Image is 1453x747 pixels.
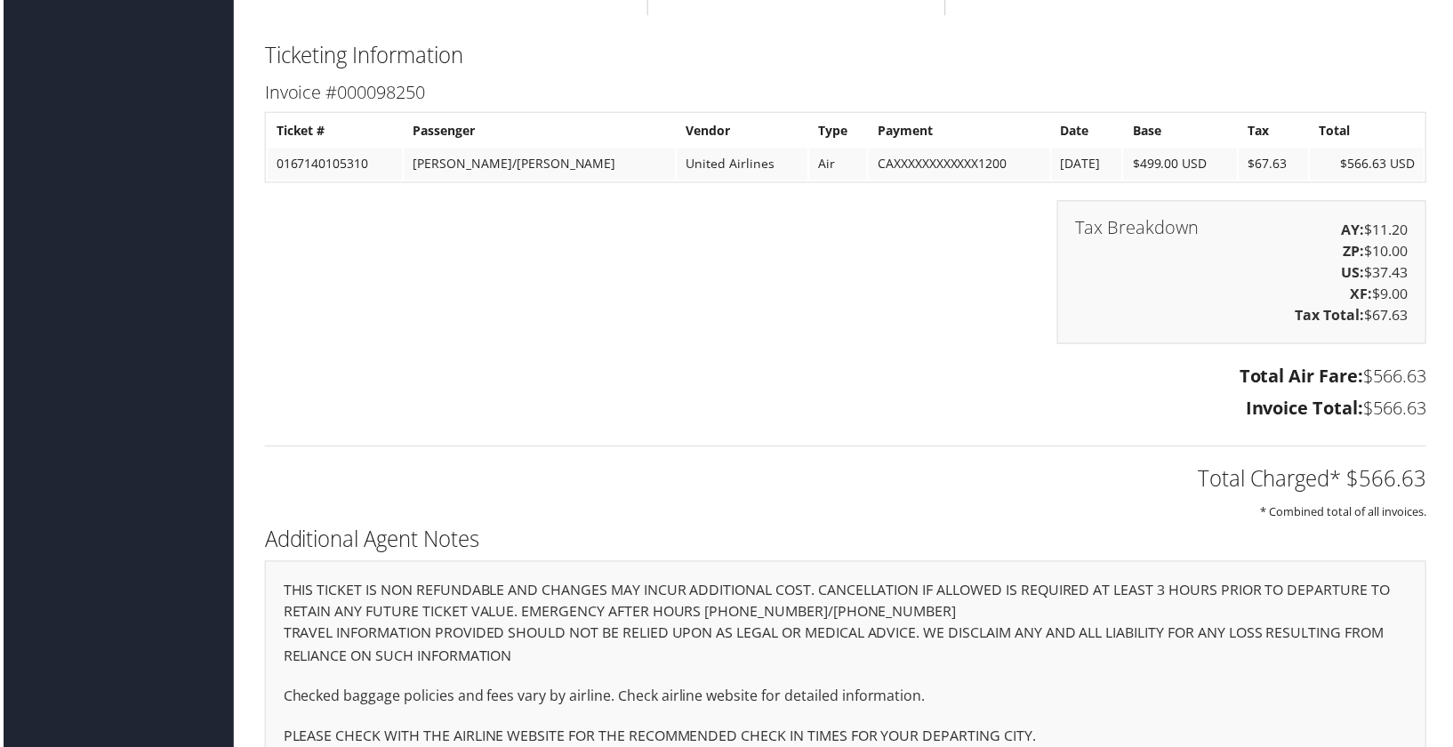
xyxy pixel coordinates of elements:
[677,115,808,147] th: Vendor
[809,149,867,181] td: Air
[1344,221,1367,240] strong: AY:
[402,115,674,147] th: Passenger
[265,115,400,147] th: Ticket #
[281,687,1410,711] p: Checked baggage policies and fees vary by airline. Check airline website for detailed information.
[402,149,674,181] td: [PERSON_NAME]/[PERSON_NAME]
[1058,201,1429,345] div: $11.20 $10.00 $37.43 $9.00 $67.63
[1241,365,1366,390] strong: Total Air Fare:
[1240,149,1311,181] td: $67.63
[809,115,867,147] th: Type
[1345,242,1367,261] strong: ZP:
[1125,149,1239,181] td: $499.00 USD
[262,398,1429,422] h3: $566.63
[262,40,1429,70] h2: Ticketing Information
[1053,149,1124,181] td: [DATE]
[869,149,1050,181] td: CAXXXXXXXXXXXX1200
[677,149,808,181] td: United Airlines
[281,624,1410,670] p: TRAVEL INFORMATION PROVIDED SHOULD NOT BE RELIED UPON AS LEGAL OR MEDICAL ADVICE. WE DISCLAIM ANY...
[1344,263,1367,283] strong: US:
[1053,115,1124,147] th: Date
[869,115,1050,147] th: Payment
[262,365,1429,390] h3: $566.63
[1248,398,1366,422] strong: Invoice Total:
[1313,149,1426,181] td: $566.63 USD
[262,80,1429,105] h3: Invoice #000098250
[262,465,1429,495] h2: Total Charged* $566.63
[1313,115,1426,147] th: Total
[1077,220,1200,237] h3: Tax Breakdown
[1297,306,1367,325] strong: Tax Total:
[1263,505,1429,521] small: * Combined total of all invoices.
[265,149,400,181] td: 0167140105310
[1240,115,1311,147] th: Tax
[1353,285,1375,304] strong: XF:
[262,526,1429,557] h2: Additional Agent Notes
[1125,115,1239,147] th: Base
